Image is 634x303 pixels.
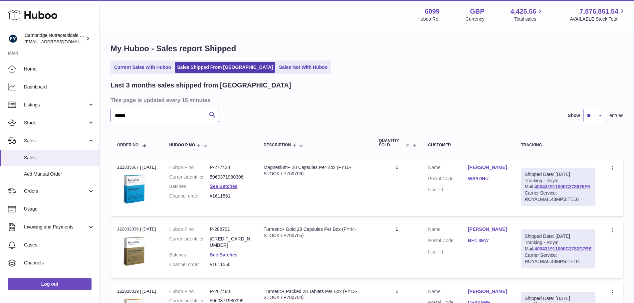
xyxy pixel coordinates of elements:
[579,7,618,16] span: 7,876,861.54
[525,295,592,302] div: Shipped Date: [DATE]
[24,188,88,194] span: Orders
[210,193,250,199] dd: #1611561
[210,252,237,257] a: See Batches
[468,288,508,295] a: [PERSON_NAME]
[24,84,95,90] span: Dashboard
[25,32,85,45] div: Cambridge Nutraceuticals Ltd
[264,164,365,177] div: Magnesium+ 28 Capsules Per Box (FY10-STOCK / P700706)
[210,164,250,171] dd: P-277428
[169,183,210,190] dt: Batches
[428,288,468,296] dt: Name
[514,16,544,22] span: Total sales
[110,81,291,90] h2: Last 3 months sales shipped from [GEOGRAPHIC_DATA]
[264,143,291,147] span: Description
[417,16,440,22] div: Huboo Ref
[428,237,468,245] dt: Postal Code
[525,252,592,265] div: Carrier Service: ROYALMAIL48MPSITE10
[372,158,421,216] td: 1
[525,171,592,178] div: Shipped Date: [DATE]
[525,190,592,203] div: Carrier Service: ROYALMAIL48MPSITE10
[169,143,195,147] span: Huboo P no
[210,226,250,232] dd: P-288701
[468,176,508,182] a: WS9 0HU
[428,143,508,147] div: Customer
[117,288,156,294] div: 122828019 | [DATE]
[110,43,623,54] h1: My Huboo - Sales report Shipped
[372,220,421,278] td: 1
[525,233,592,239] div: Shipped Date: [DATE]
[570,7,626,22] a: 7,876,861.54 AVAILABLE Stock Total
[379,139,404,147] span: Quantity Sold
[568,112,580,119] label: Show
[534,246,592,251] a: 400431911000C2782D7BE
[210,184,237,189] a: See Batches
[609,112,623,119] span: entries
[24,242,95,248] span: Cases
[511,7,536,16] span: 4,425.56
[117,164,156,170] div: 122835567 | [DATE]
[117,172,150,206] img: 1619447755.png
[210,261,250,268] dd: #1611550
[24,120,88,126] span: Stock
[24,155,95,161] span: Sales
[169,252,210,258] dt: Batches
[169,226,210,232] dt: Huboo P no
[117,226,156,232] div: 122832336 | [DATE]
[534,184,590,189] a: 400431911000C278676F9
[112,62,173,73] a: Current Sales with Huboo
[466,16,485,22] div: Currency
[110,96,622,104] h3: This page is updated every 15 minutes
[24,206,95,212] span: Usage
[169,174,210,180] dt: Current identifier
[169,193,210,199] dt: Channel order
[24,260,95,266] span: Channels
[468,226,508,232] a: [PERSON_NAME]
[169,288,210,295] dt: Huboo P no
[470,7,484,16] strong: GBP
[8,278,92,290] a: Log out
[428,249,468,255] dt: User Id
[468,237,508,244] a: BH1 3EW
[8,34,18,44] img: internalAdmin-6099@internal.huboo.com
[117,143,139,147] span: Order No
[24,66,95,72] span: Home
[175,62,275,73] a: Sales Shipped From [GEOGRAPHIC_DATA]
[425,7,440,16] strong: 6099
[169,164,210,171] dt: Huboo P no
[169,261,210,268] dt: Channel order
[24,102,88,108] span: Listings
[25,39,98,44] span: [EMAIL_ADDRESS][DOMAIN_NAME]
[24,224,88,230] span: Invoicing and Payments
[169,236,210,248] dt: Current identifier
[117,234,150,268] img: 60991720007859.jpg
[24,138,88,144] span: Sales
[428,176,468,184] dt: Postal Code
[511,7,544,22] a: 4,425.56 Total sales
[428,226,468,234] dt: Name
[210,174,250,180] dd: 5060371980306
[210,288,250,295] dd: P-267480
[468,164,508,171] a: [PERSON_NAME]
[570,16,626,22] span: AVAILABLE Stock Total
[264,288,365,301] div: Turmeric+ Packed 28 Tablets Per Box (FY13-STOCK / P700704)
[24,171,95,177] span: Add Manual Order
[210,236,250,248] dd: [CREDIT_CARD_NUMBER]
[521,229,595,268] div: Tracking - Royal Mail:
[428,164,468,172] dt: Name
[521,143,595,147] div: Tracking
[264,226,365,239] div: Turmeric+ Gold 28 Capsules Per Box (FY44-STOCK / P700705)
[277,62,330,73] a: Sales Not With Huboo
[428,187,468,193] dt: User Id
[521,168,595,206] div: Tracking - Royal Mail:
